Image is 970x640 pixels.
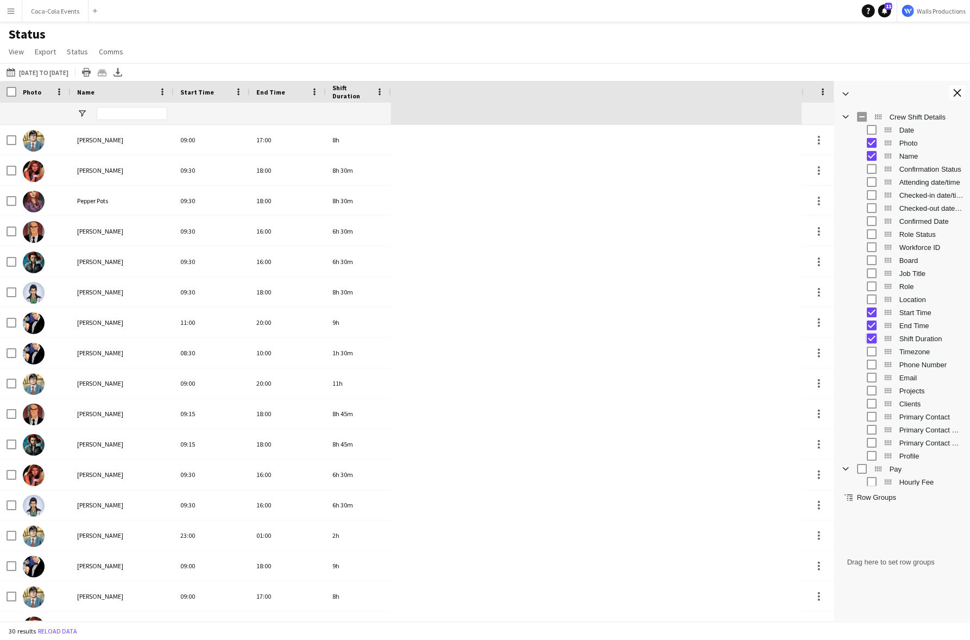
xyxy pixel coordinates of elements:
div: 8h [326,581,391,611]
span: [PERSON_NAME] [77,379,123,387]
div: Crew Shift Details Column Group [834,110,970,123]
div: 11h [326,368,391,398]
div: Workforce ID Column [834,241,970,254]
app-action-btn: Export XLSX [111,66,124,79]
div: Shift Duration Column [834,332,970,345]
div: 16:00 [250,216,326,246]
span: Start Time [899,309,963,317]
div: 6h 30m [326,490,391,520]
div: 09:00 [174,368,250,398]
app-action-btn: Print [80,66,93,79]
img: Diana Prince [23,495,45,517]
div: 09:00 [174,581,250,611]
div: 16:00 [250,247,326,277]
span: Location [899,296,963,304]
div: Primary Contact Email Column [834,423,970,436]
div: 17:00 [250,581,326,611]
img: Clark Kent [23,130,45,152]
span: [PERSON_NAME] [77,166,123,174]
span: [PERSON_NAME] [77,501,123,509]
span: Job Title [899,269,963,278]
span: [PERSON_NAME] [77,349,123,357]
div: Timezone Column [834,345,970,358]
img: Clark Kent [23,586,45,608]
span: Drag here to set row groups [841,509,963,615]
span: End Time [899,322,963,330]
div: 18:00 [250,155,326,185]
span: [PERSON_NAME] [77,470,123,479]
div: 9h [326,308,391,337]
img: Barbara Gorden [23,617,45,638]
img: Clark Kent [23,373,45,395]
img: Barbara Gorden [23,465,45,486]
a: Comms [95,45,128,59]
div: 16:00 [250,490,326,520]
div: End Time Column [834,319,970,332]
img: Amanda Briggs [23,252,45,273]
img: Amanda Briggs [23,434,45,456]
div: 18:00 [250,186,326,216]
span: End Time [256,88,285,96]
span: Pay [890,465,963,473]
button: [DATE] to [DATE] [4,66,71,79]
div: 09:00 [174,551,250,581]
div: 2h [326,520,391,550]
span: [PERSON_NAME] [77,258,123,266]
div: 09:30 [174,490,250,520]
span: Start Time [180,88,214,96]
div: 20:00 [250,308,326,337]
span: Role Status [899,230,963,239]
span: Checked-in date/time [899,191,963,199]
button: Open Filter Menu [77,109,87,118]
input: Name Filter Input [97,107,167,120]
div: Checked-out date/time Column [834,202,970,215]
img: Diana Prince [23,282,45,304]
div: 8h 30m [326,155,391,185]
div: 18:00 [250,551,326,581]
div: 8h [326,125,391,155]
div: 23:00 [174,520,250,550]
span: Primary Contact Phone [899,439,963,447]
div: Primary Contact Column [834,410,970,423]
div: 09:30 [174,460,250,490]
span: Comms [99,47,123,57]
img: Lex Luthor [23,404,45,425]
div: 09:15 [174,429,250,459]
span: Primary Contact Email [899,426,963,434]
div: 08:30 [174,338,250,368]
span: Timezone [899,348,963,356]
a: View [4,45,28,59]
div: Row Groups [834,503,970,622]
div: 18:00 [250,277,326,307]
div: Location Column [834,293,970,306]
div: 18:00 [250,399,326,429]
span: Projects [899,387,963,395]
span: Shift Duration [899,335,963,343]
div: 6h 30m [326,216,391,246]
span: Workforce ID [899,243,963,252]
div: Clients Column [834,397,970,410]
div: 8h 30m [326,186,391,216]
div: Confirmation Status Column [834,162,970,175]
img: Bruce Wayne [23,312,45,334]
img: Barbara Gorden [23,160,45,182]
div: Profile Column [834,449,970,462]
span: Export [35,47,56,57]
span: Name [77,88,95,96]
span: Name [899,152,963,160]
div: 6h 30m [326,460,391,490]
img: Bruce Wayne [23,556,45,578]
div: 09:30 [174,216,250,246]
div: 09:30 [174,277,250,307]
a: Export [30,45,60,59]
span: Profile [899,452,963,460]
span: Date [899,126,963,134]
div: 18:00 [250,429,326,459]
div: Email Column [834,371,970,384]
img: Lex Luthor [23,221,45,243]
span: Shift Duration [332,84,371,100]
span: Role [899,283,963,291]
div: 11:00 [174,308,250,337]
div: 09:15 [174,399,250,429]
div: Pay Column Group [834,462,970,475]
